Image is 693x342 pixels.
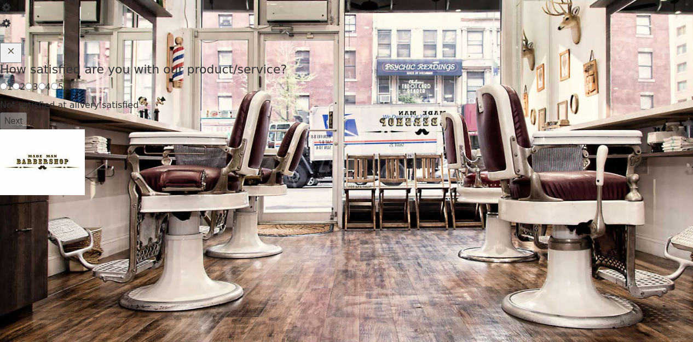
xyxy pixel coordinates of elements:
input: 2 [13,83,20,90]
input: 4 [38,83,45,90]
span: 4 [45,82,51,92]
span: Very satisfied [79,100,138,110]
input: 5 [51,83,58,90]
span: 2 [20,82,25,92]
span: 1 [7,82,13,92]
span: 3 [32,82,38,92]
span: 5 [58,82,63,92]
input: 3 [25,83,32,90]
